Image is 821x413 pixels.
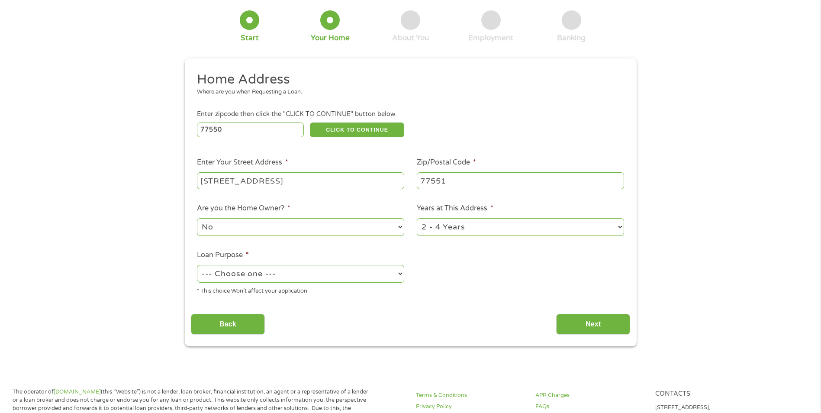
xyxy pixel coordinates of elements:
[310,123,404,137] button: CLICK TO CONTINUE
[416,403,525,411] a: Privacy Policy
[468,33,513,43] div: Employment
[197,251,249,260] label: Loan Purpose
[392,33,429,43] div: About You
[197,123,304,137] input: Enter Zipcode (e.g 01510)
[655,390,764,398] h4: Contacts
[241,33,259,43] div: Start
[417,158,476,167] label: Zip/Postal Code
[197,172,404,189] input: 1 Main Street
[197,284,404,296] div: * This choice Won’t affect your application
[191,314,265,335] input: Back
[416,391,525,400] a: Terms & Conditions
[197,88,618,97] div: Where are you when Requesting a Loan.
[311,33,350,43] div: Your Home
[197,110,624,119] div: Enter zipcode then click the "CLICK TO CONTINUE" button below.
[557,33,586,43] div: Banking
[535,391,644,400] a: APR Charges
[197,71,618,88] h2: Home Address
[54,388,101,395] a: [DOMAIN_NAME]
[197,158,288,167] label: Enter Your Street Address
[535,403,644,411] a: FAQs
[556,314,630,335] input: Next
[197,204,290,213] label: Are you the Home Owner?
[417,204,493,213] label: Years at This Address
